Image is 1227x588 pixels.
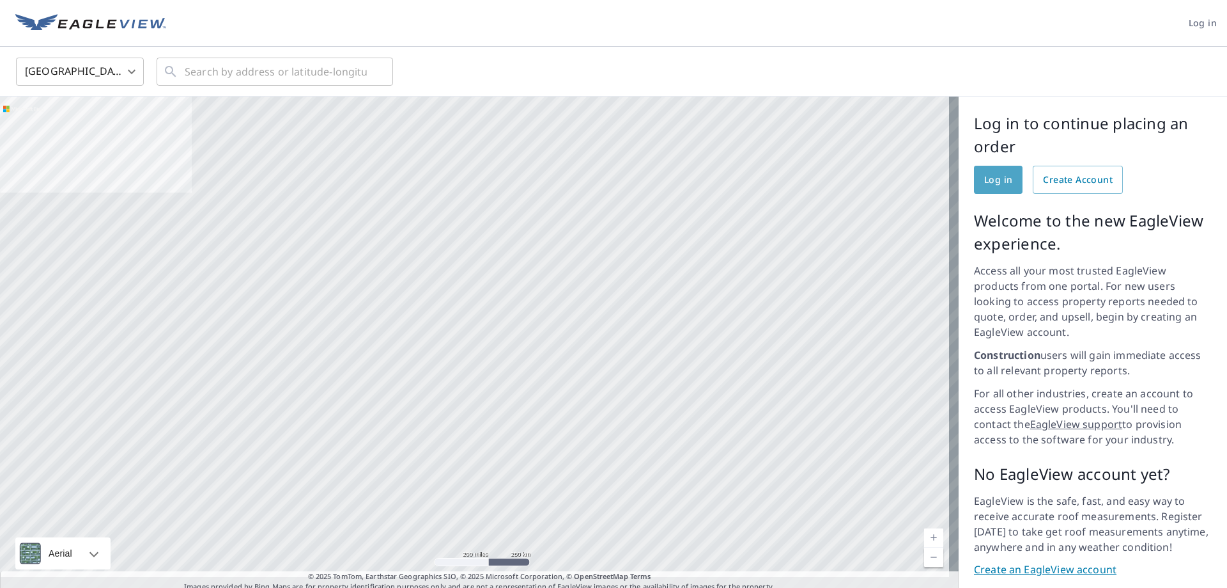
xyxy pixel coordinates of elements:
img: EV Logo [15,14,166,33]
p: EagleView is the safe, fast, and easy way to receive accurate roof measurements. Register [DATE] ... [974,493,1212,555]
p: No EagleView account yet? [974,463,1212,486]
p: For all other industries, create an account to access EagleView products. You'll need to contact ... [974,386,1212,447]
p: users will gain immediate access to all relevant property reports. [974,347,1212,378]
input: Search by address or latitude-longitude [185,54,367,90]
a: OpenStreetMap [574,571,628,581]
p: Log in to continue placing an order [974,112,1212,158]
span: © 2025 TomTom, Earthstar Geographics SIO, © 2025 Microsoft Corporation, © [308,571,651,582]
div: Aerial [15,537,111,569]
a: Create an EagleView account [974,562,1212,577]
strong: Construction [974,348,1040,362]
a: EagleView support [1030,417,1123,431]
p: Welcome to the new EagleView experience. [974,209,1212,255]
span: Create Account [1043,172,1113,188]
p: Access all your most trusted EagleView products from one portal. For new users looking to access ... [974,263,1212,340]
div: [GEOGRAPHIC_DATA] [16,54,144,90]
a: Log in [974,166,1022,194]
span: Log in [984,172,1012,188]
a: Terms [630,571,651,581]
div: Aerial [45,537,76,569]
span: Log in [1189,15,1217,31]
a: Current Level 5, Zoom Out [924,548,943,567]
a: Current Level 5, Zoom In [924,528,943,548]
a: Create Account [1033,166,1123,194]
